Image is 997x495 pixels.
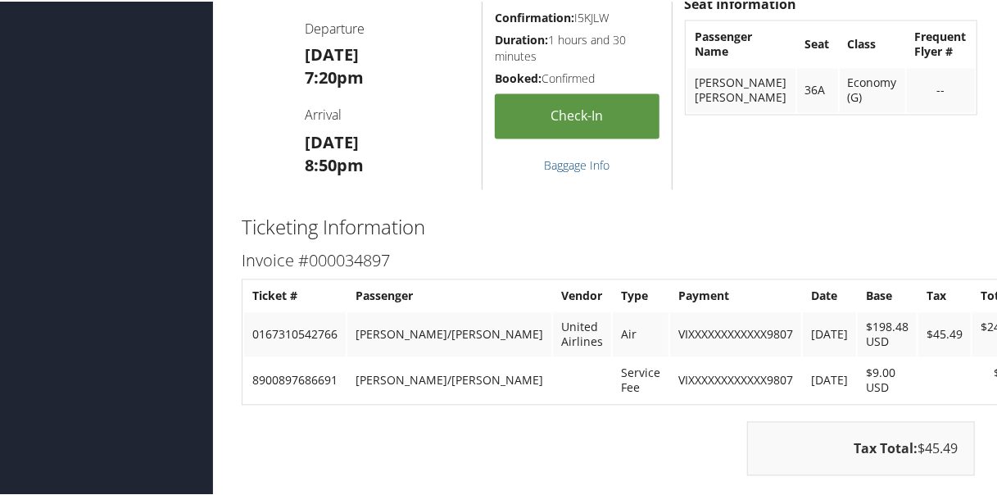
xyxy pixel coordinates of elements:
[613,357,668,402] td: Service Fee
[244,311,346,356] td: 0167310542766
[858,311,917,356] td: $198.48 USD
[918,311,971,356] td: $45.49
[495,70,542,85] strong: Booked:
[918,280,971,310] th: Tax
[803,311,856,356] td: [DATE]
[305,153,364,175] strong: 8:50pm
[858,280,917,310] th: Base
[305,105,469,123] h4: Arrival
[242,248,975,271] h3: Invoice #000034897
[803,357,856,402] td: [DATE]
[495,93,659,138] a: Check-in
[915,82,967,97] div: --
[687,21,795,66] th: Passenger Name
[840,67,905,111] td: Economy (G)
[797,67,838,111] td: 36A
[553,280,611,310] th: Vendor
[670,357,801,402] td: VIXXXXXXXXXXXX9807
[347,311,551,356] td: [PERSON_NAME]/[PERSON_NAME]
[305,66,364,88] strong: 7:20pm
[670,280,801,310] th: Payment
[544,157,610,172] a: Baggage Info
[747,420,975,475] div: $45.49
[495,31,548,47] strong: Duration:
[305,18,469,36] h4: Departure
[858,357,917,402] td: $9.00 USD
[854,438,918,456] strong: Tax Total:
[803,280,856,310] th: Date
[305,43,359,65] strong: [DATE]
[907,21,975,66] th: Frequent Flyer #
[553,311,611,356] td: United Airlines
[840,21,905,66] th: Class
[305,130,359,152] strong: [DATE]
[347,357,551,402] td: [PERSON_NAME]/[PERSON_NAME]
[613,311,668,356] td: Air
[687,67,795,111] td: [PERSON_NAME] [PERSON_NAME]
[495,8,659,25] h5: I5KJLW
[347,280,551,310] th: Passenger
[670,311,801,356] td: VIXXXXXXXXXXXX9807
[797,21,838,66] th: Seat
[244,280,346,310] th: Ticket #
[495,8,574,24] strong: Confirmation:
[244,357,346,402] td: 8900897686691
[495,70,659,86] h5: Confirmed
[242,212,975,240] h2: Ticketing Information
[495,31,659,63] h5: 1 hours and 30 minutes
[613,280,668,310] th: Type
